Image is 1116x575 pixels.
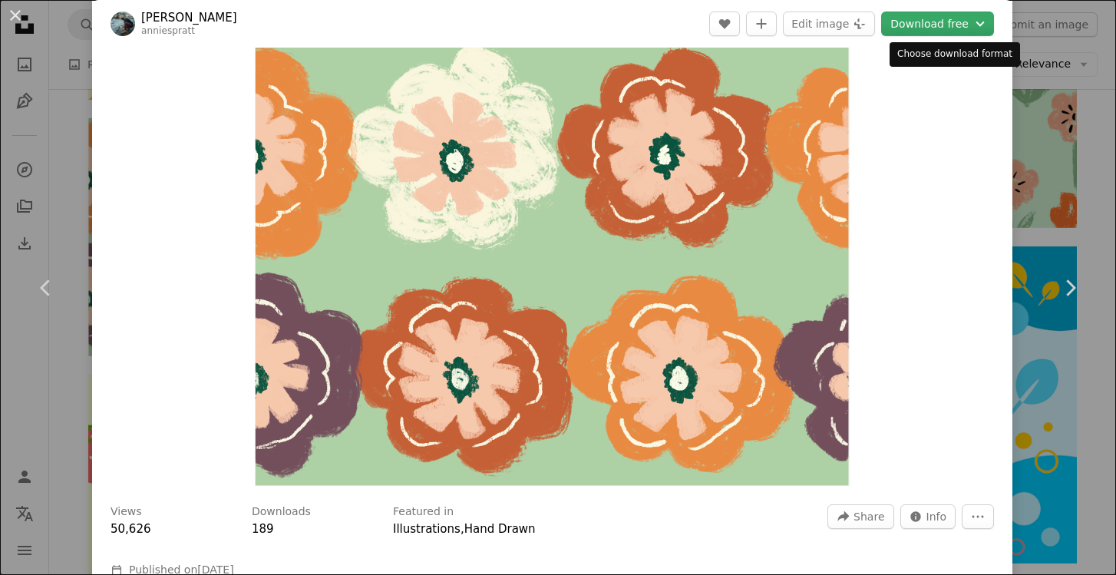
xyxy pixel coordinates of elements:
img: Go to Annie Spratt's profile [111,12,135,36]
a: anniespratt [141,25,195,36]
a: Hand Drawn [464,522,536,536]
button: Choose download format [881,12,994,36]
h3: Views [111,504,142,520]
a: Next [1024,214,1116,362]
a: Illustrations [393,522,461,536]
span: Info [926,505,947,528]
button: Zoom in on this image [255,41,850,486]
img: Flowers are arranged on a light green background. [255,41,850,486]
button: Add to Collection [746,12,777,36]
button: More Actions [962,504,994,529]
div: Choose download format [890,42,1020,67]
span: Share [854,505,884,528]
h3: Downloads [252,504,311,520]
button: Edit image [783,12,875,36]
button: Stats about this image [900,504,956,529]
span: , [461,522,464,536]
button: Like [709,12,740,36]
button: Share this image [827,504,893,529]
a: [PERSON_NAME] [141,10,237,25]
span: 189 [252,522,274,536]
span: 50,626 [111,522,151,536]
h3: Featured in [393,504,454,520]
